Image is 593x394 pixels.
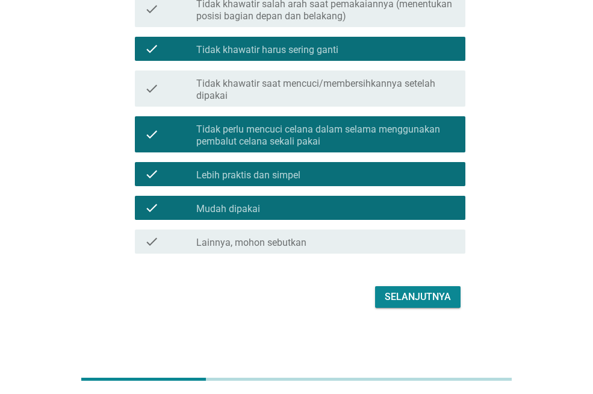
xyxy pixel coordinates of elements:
[144,201,159,215] i: check
[144,167,159,181] i: check
[144,121,159,148] i: check
[196,237,306,249] label: Lainnya, mohon sebutkan
[385,290,451,304] div: Selanjutnya
[144,234,159,249] i: check
[196,78,456,102] label: Tidak khawatir saat mencuci/membersihkannya setelah dipakai
[144,42,159,56] i: check
[196,169,300,181] label: Lebih praktis dan simpel
[144,75,159,102] i: check
[196,124,456,148] label: Tidak perlu mencuci celana dalam selama menggunakan pembalut celana sekali pakai
[375,286,461,308] button: Selanjutnya
[196,44,338,56] label: Tidak khawatir harus sering ganti
[196,203,260,215] label: Mudah dipakai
